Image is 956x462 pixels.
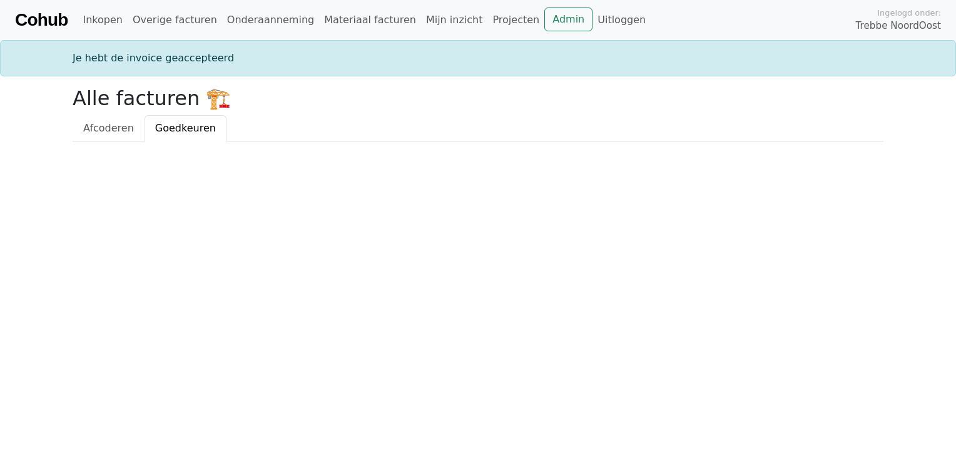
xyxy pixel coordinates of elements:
a: Onderaanneming [222,8,319,33]
a: Projecten [487,8,544,33]
span: Goedkeuren [155,122,216,134]
a: Uitloggen [592,8,651,33]
a: Inkopen [78,8,127,33]
a: Cohub [15,5,68,35]
span: Ingelogd onder: [877,7,941,19]
h2: Alle facturen 🏗️ [73,86,883,110]
a: Admin [544,8,592,31]
a: Mijn inzicht [421,8,488,33]
span: Trebbe NoordOost [856,19,941,33]
a: Overige facturen [128,8,222,33]
a: Materiaal facturen [319,8,421,33]
a: Goedkeuren [145,115,226,141]
a: Afcoderen [73,115,145,141]
div: Je hebt de invoice geaccepteerd [65,51,891,66]
span: Afcoderen [83,122,134,134]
